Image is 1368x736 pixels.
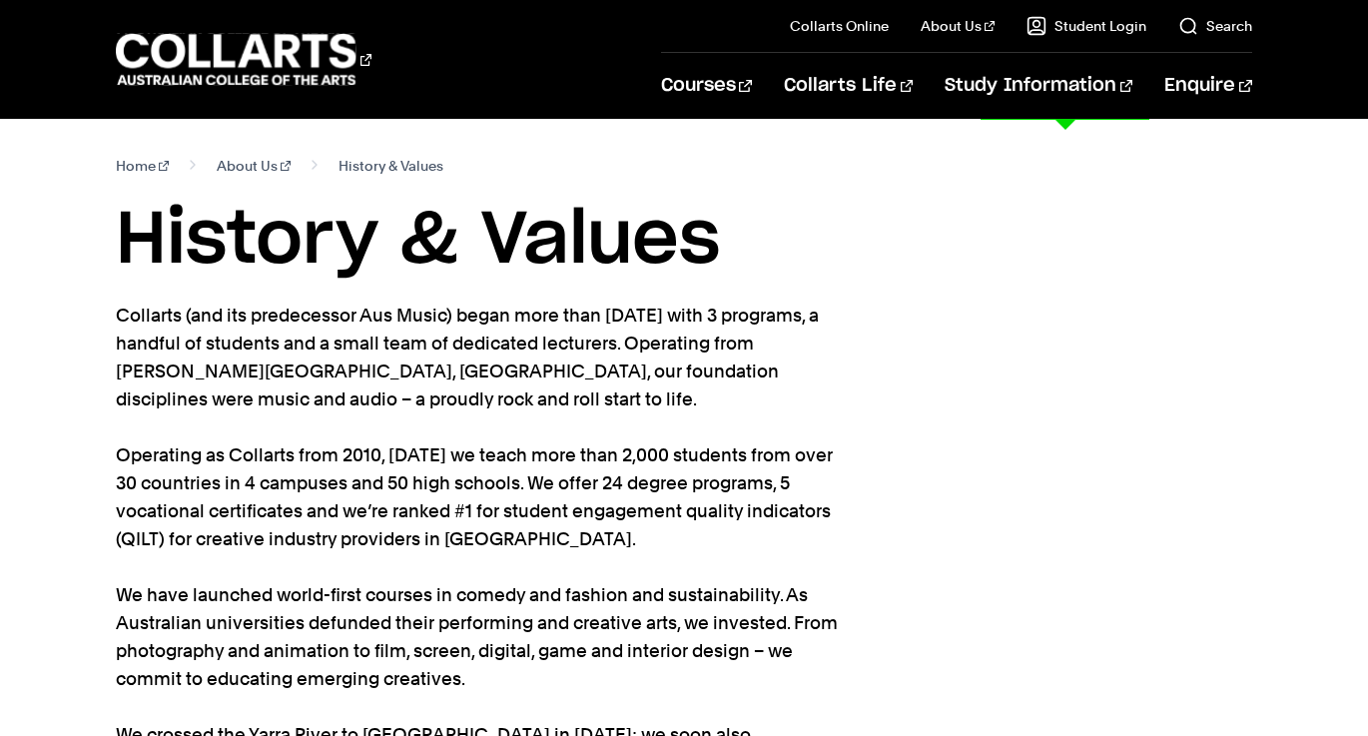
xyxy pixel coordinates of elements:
[116,31,371,88] div: Go to homepage
[116,152,169,180] a: Home
[1178,16,1252,36] a: Search
[921,16,995,36] a: About Us
[1164,53,1251,119] a: Enquire
[945,53,1132,119] a: Study Information
[339,152,443,180] span: History & Values
[661,53,752,119] a: Courses
[217,152,291,180] a: About Us
[784,53,913,119] a: Collarts Life
[116,196,1251,286] h1: History & Values
[1026,16,1146,36] a: Student Login
[790,16,889,36] a: Collarts Online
